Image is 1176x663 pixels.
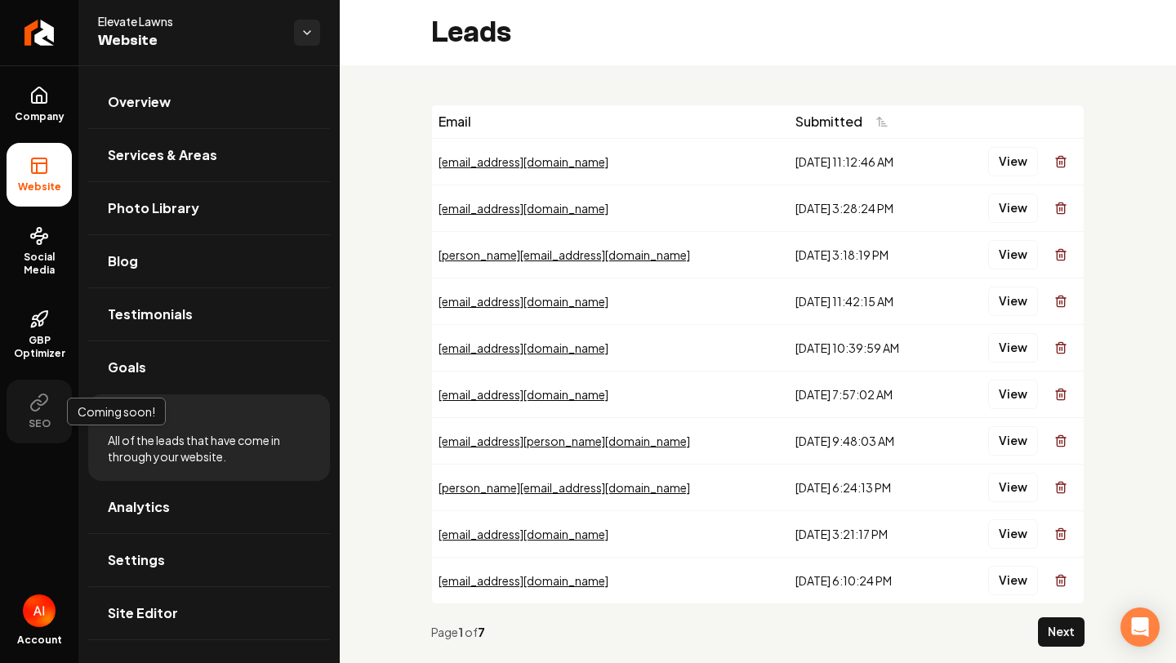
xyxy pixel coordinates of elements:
[7,296,72,373] a: GBP Optimizer
[439,154,782,170] div: [EMAIL_ADDRESS][DOMAIN_NAME]
[108,92,171,112] span: Overview
[465,625,478,639] span: of
[23,594,56,627] img: Abdi Ismael
[439,526,782,542] div: [EMAIL_ADDRESS][DOMAIN_NAME]
[23,594,56,627] button: Open user button
[7,73,72,136] a: Company
[431,625,458,639] span: Page
[795,200,940,216] div: [DATE] 3:28:24 PM
[98,13,281,29] span: Elevate Lawns
[1120,607,1160,647] div: Open Intercom Messenger
[108,550,165,570] span: Settings
[88,182,330,234] a: Photo Library
[78,403,155,420] p: Coming soon!
[439,247,782,263] div: [PERSON_NAME][EMAIL_ADDRESS][DOMAIN_NAME]
[88,76,330,128] a: Overview
[108,198,199,218] span: Photo Library
[88,587,330,639] a: Site Editor
[108,305,193,324] span: Testimonials
[795,340,940,356] div: [DATE] 10:39:59 AM
[1038,617,1085,647] button: Next
[795,247,940,263] div: [DATE] 3:18:19 PM
[108,358,146,377] span: Goals
[988,426,1038,456] button: View
[7,251,72,277] span: Social Media
[795,433,940,449] div: [DATE] 9:48:03 AM
[439,386,782,403] div: [EMAIL_ADDRESS][DOMAIN_NAME]
[439,340,782,356] div: [EMAIL_ADDRESS][DOMAIN_NAME]
[795,112,862,131] span: Submitted
[439,112,782,131] div: Email
[8,110,71,123] span: Company
[7,380,72,443] button: SEO
[795,293,940,309] div: [DATE] 11:42:15 AM
[988,473,1038,502] button: View
[108,432,310,465] span: All of the leads that have come in through your website.
[988,380,1038,409] button: View
[88,481,330,533] a: Analytics
[795,107,898,136] button: Submitted
[988,147,1038,176] button: View
[108,251,138,271] span: Blog
[439,200,782,216] div: [EMAIL_ADDRESS][DOMAIN_NAME]
[108,497,170,517] span: Analytics
[795,386,940,403] div: [DATE] 7:57:02 AM
[439,293,782,309] div: [EMAIL_ADDRESS][DOMAIN_NAME]
[988,566,1038,595] button: View
[88,341,330,394] a: Goals
[7,213,72,290] a: Social Media
[98,29,281,52] span: Website
[458,625,465,639] strong: 1
[88,534,330,586] a: Settings
[795,154,940,170] div: [DATE] 11:12:46 AM
[439,433,782,449] div: [EMAIL_ADDRESS][PERSON_NAME][DOMAIN_NAME]
[795,526,940,542] div: [DATE] 3:21:17 PM
[988,240,1038,269] button: View
[431,16,511,49] h2: Leads
[108,603,178,623] span: Site Editor
[795,572,940,589] div: [DATE] 6:10:24 PM
[88,129,330,181] a: Services & Areas
[439,479,782,496] div: [PERSON_NAME][EMAIL_ADDRESS][DOMAIN_NAME]
[988,519,1038,549] button: View
[88,235,330,287] a: Blog
[988,194,1038,223] button: View
[22,417,57,430] span: SEO
[478,625,485,639] strong: 7
[24,20,55,46] img: Rebolt Logo
[439,572,782,589] div: [EMAIL_ADDRESS][DOMAIN_NAME]
[988,287,1038,316] button: View
[795,479,940,496] div: [DATE] 6:24:13 PM
[108,145,217,165] span: Services & Areas
[17,634,62,647] span: Account
[7,334,72,360] span: GBP Optimizer
[988,333,1038,363] button: View
[11,180,68,194] span: Website
[88,288,330,340] a: Testimonials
